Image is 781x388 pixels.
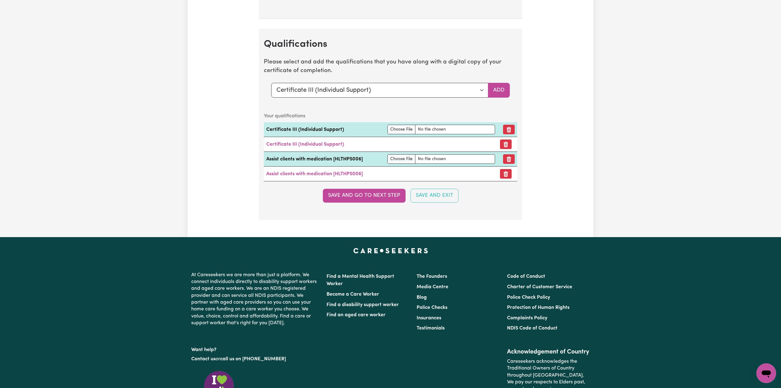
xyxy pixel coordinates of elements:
p: At Careseekers we are more than just a platform. We connect individuals directly to disability su... [191,269,319,329]
p: Please select and add the qualifications that you have along with a digital copy of your certific... [264,58,517,76]
p: Want help? [191,344,319,353]
a: Insurances [417,316,441,321]
button: Remove certificate [500,139,512,149]
a: The Founders [417,274,447,279]
button: Add selected qualification [488,83,510,98]
a: Careseekers home page [353,248,428,253]
a: Charter of Customer Service [507,285,572,289]
iframe: Button to launch messaging window [756,363,776,383]
caption: Your qualifications [264,110,517,122]
td: Certificate III (Individual Support) [264,122,385,137]
a: Contact us [191,357,216,362]
a: Protection of Human Rights [507,305,569,310]
a: Find a Mental Health Support Worker [327,274,394,286]
button: Save and Exit [410,189,458,202]
a: Certificate III (Individual Support) [266,142,344,147]
p: or [191,353,319,365]
button: Remove qualification [503,154,515,164]
a: Blog [417,295,427,300]
a: Police Check Policy [507,295,550,300]
h2: Qualifications [264,38,517,50]
a: Police Checks [417,305,447,310]
button: Remove qualification [503,125,515,134]
a: NDIS Code of Conduct [507,326,557,331]
a: Assist clients with medication [HLTHPS006] [266,172,363,176]
a: Media Centre [417,285,448,289]
a: Complaints Policy [507,316,547,321]
a: Code of Conduct [507,274,545,279]
a: call us on [PHONE_NUMBER] [220,357,286,362]
button: Remove certificate [500,169,512,179]
a: Find an aged care worker [327,313,386,317]
button: Save and go to next step [323,189,406,202]
a: Find a disability support worker [327,302,399,307]
a: Become a Care Worker [327,292,379,297]
a: Testimonials [417,326,445,331]
h2: Acknowledgement of Country [507,348,590,356]
td: Assist clients with medication [HLTHPS006] [264,152,385,167]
